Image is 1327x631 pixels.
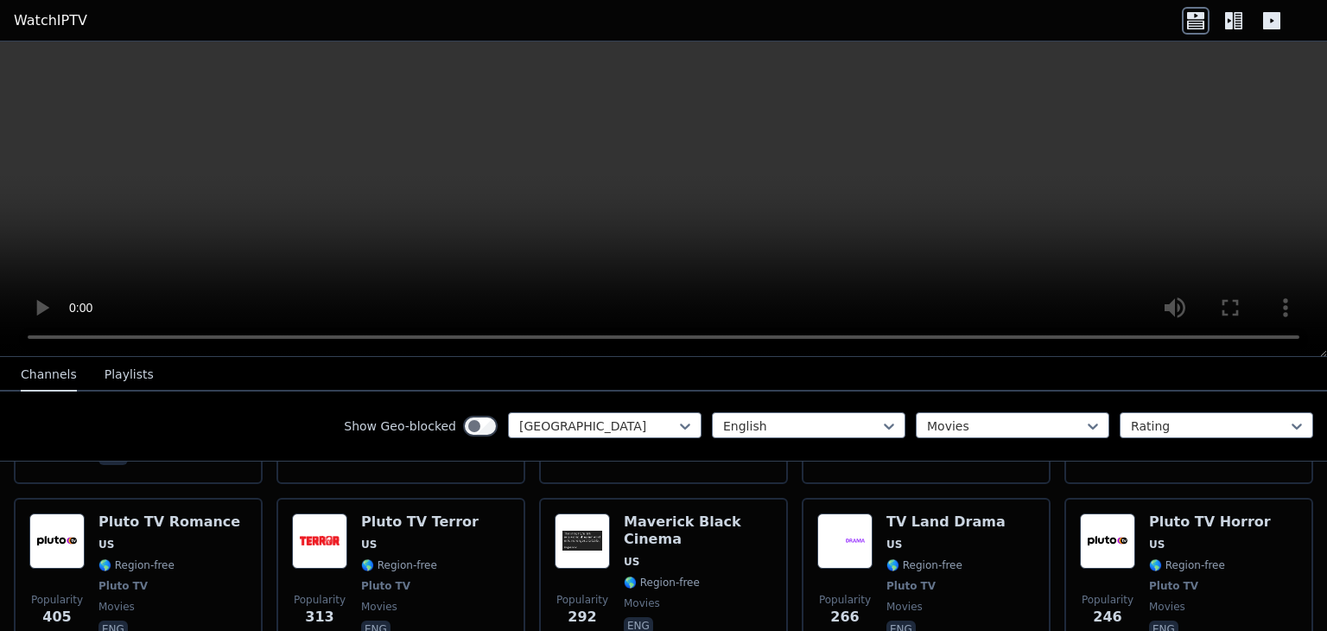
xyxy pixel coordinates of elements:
[886,538,902,551] span: US
[294,593,346,607] span: Popularity
[361,538,377,551] span: US
[624,576,700,590] span: 🌎 Region-free
[886,600,923,614] span: movies
[568,607,596,628] span: 292
[98,600,135,614] span: movies
[14,10,87,31] a: WatchIPTV
[1082,593,1133,607] span: Popularity
[361,600,397,614] span: movies
[361,558,437,572] span: 🌎 Region-free
[29,513,85,569] img: Pluto TV Romance
[830,607,859,628] span: 266
[886,579,936,593] span: Pluto TV
[886,558,962,572] span: 🌎 Region-free
[1149,538,1165,551] span: US
[817,513,873,569] img: TV Land Drama
[98,538,114,551] span: US
[21,359,77,392] button: Channels
[1149,558,1225,572] span: 🌎 Region-free
[624,596,660,610] span: movies
[624,513,772,548] h6: Maverick Black Cinema
[1149,600,1185,614] span: movies
[886,513,1006,531] h6: TV Land Drama
[105,359,154,392] button: Playlists
[1093,607,1121,628] span: 246
[98,579,148,593] span: Pluto TV
[31,593,83,607] span: Popularity
[344,417,456,435] label: Show Geo-blocked
[42,607,71,628] span: 405
[1149,579,1198,593] span: Pluto TV
[556,593,608,607] span: Popularity
[361,513,479,531] h6: Pluto TV Terror
[819,593,871,607] span: Popularity
[1080,513,1135,569] img: Pluto TV Horror
[1149,513,1271,531] h6: Pluto TV Horror
[98,513,240,531] h6: Pluto TV Romance
[98,558,175,572] span: 🌎 Region-free
[305,607,333,628] span: 313
[361,579,410,593] span: Pluto TV
[555,513,610,569] img: Maverick Black Cinema
[292,513,347,569] img: Pluto TV Terror
[624,555,639,569] span: US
